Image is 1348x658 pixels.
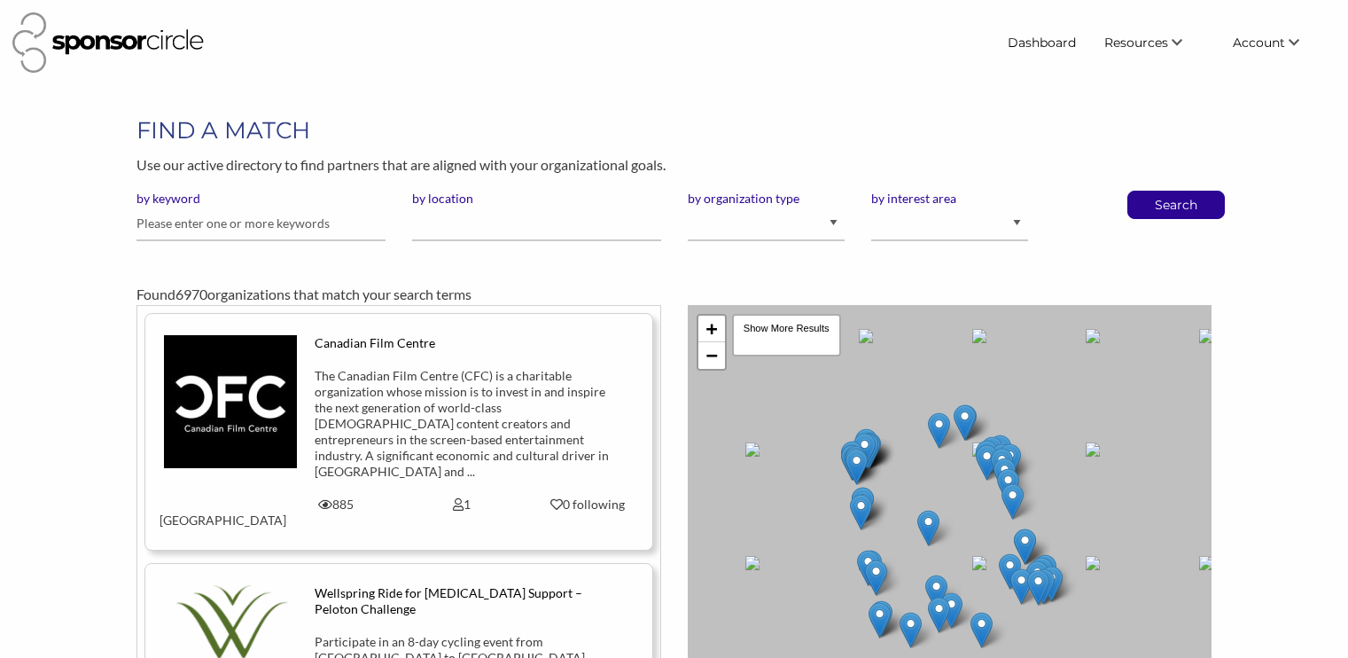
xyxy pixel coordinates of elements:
[1147,192,1205,218] button: Search
[399,497,525,513] div: 1
[993,27,1090,59] a: Dashboard
[12,12,204,73] img: Sponsor Circle Logo
[315,585,609,617] div: Wellspring Ride for [MEDICAL_DATA] Support – Peloton Challenge
[1219,27,1336,59] li: Account
[146,497,272,529] div: [GEOGRAPHIC_DATA]
[538,497,637,513] div: 0 following
[871,191,1028,207] label: by interest area
[688,191,845,207] label: by organization type
[136,153,1212,176] p: Use our active directory to find partners that are aligned with your organizational goals.
[175,286,207,302] span: 6970
[136,284,1212,305] div: Found organizations that match your search terms
[698,342,725,369] a: Zoom out
[136,114,1212,146] h1: FIND A MATCH
[160,335,637,529] a: Canadian Film Centre The Canadian Film Centre (CFC) is a charitable organization whose mission is...
[315,368,609,480] div: The Canadian Film Centre (CFC) is a charitable organization whose mission is to invest in and ins...
[164,335,297,468] img: tys7ftntgowgismeyatu
[1090,27,1219,59] li: Resources
[1104,35,1168,51] span: Resources
[412,191,661,207] label: by location
[1233,35,1285,51] span: Account
[732,314,841,356] div: Show More Results
[136,191,386,207] label: by keyword
[315,335,609,351] div: Canadian Film Centre
[273,497,399,513] div: 885
[698,316,725,342] a: Zoom in
[136,207,386,241] input: Please enter one or more keywords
